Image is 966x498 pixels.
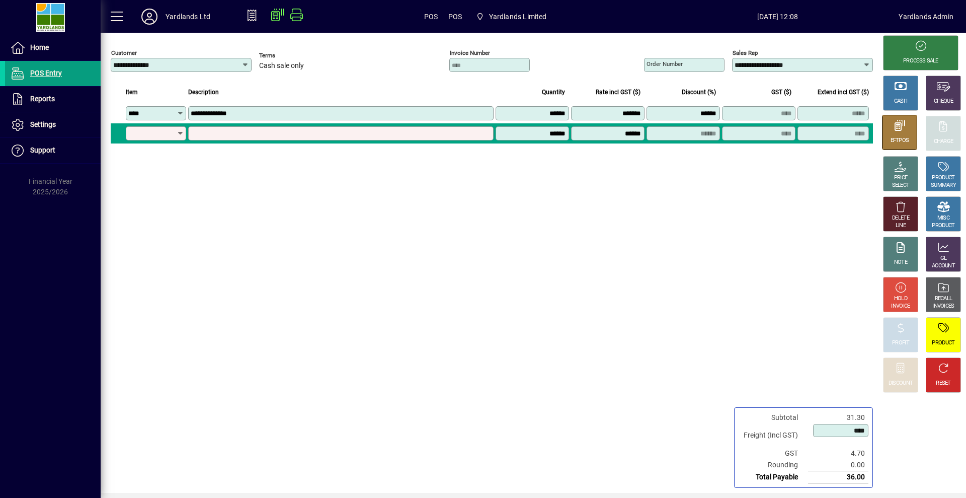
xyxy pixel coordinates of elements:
div: HOLD [894,295,907,303]
div: PRODUCT [932,222,954,230]
div: ACCOUNT [932,262,955,270]
span: Discount (%) [682,87,716,98]
span: Terms [259,52,319,59]
div: MISC [937,215,949,222]
span: Home [30,43,49,51]
div: CHARGE [934,138,953,146]
span: Quantity [542,87,565,98]
span: GST ($) [771,87,791,98]
a: Settings [5,112,101,137]
div: INVOICES [932,303,954,310]
td: 36.00 [808,471,868,483]
div: RESET [936,380,951,387]
a: Reports [5,87,101,112]
div: CHEQUE [934,98,953,105]
div: PRICE [894,174,908,182]
span: Description [188,87,219,98]
mat-label: Customer [111,49,137,56]
td: 31.30 [808,412,868,423]
span: POS [448,9,462,25]
span: Reports [30,95,55,103]
div: PROCESS SALE [903,57,938,65]
div: CASH [894,98,907,105]
td: Rounding [739,459,808,471]
a: Home [5,35,101,60]
div: SELECT [892,182,910,189]
span: Support [30,146,55,154]
div: PRODUCT [932,339,954,347]
mat-label: Invoice number [450,49,490,56]
td: 0.00 [808,459,868,471]
mat-label: Sales rep [733,49,758,56]
span: Cash sale only [259,62,304,70]
span: Item [126,87,138,98]
div: EFTPOS [891,137,909,145]
span: Rate incl GST ($) [596,87,640,98]
td: Total Payable [739,471,808,483]
button: Profile [133,8,166,26]
mat-label: Order number [647,60,683,67]
td: GST [739,448,808,459]
span: Yardlands Limited [489,9,547,25]
span: Settings [30,120,56,128]
div: NOTE [894,259,907,266]
span: Extend incl GST ($) [818,87,869,98]
span: POS Entry [30,69,62,77]
td: Subtotal [739,412,808,423]
div: PRODUCT [932,174,954,182]
div: DELETE [892,215,909,222]
div: Yardlands Ltd [166,9,210,25]
div: RECALL [935,295,952,303]
span: POS [424,9,438,25]
div: PROFIT [892,339,909,347]
div: Yardlands Admin [899,9,953,25]
td: 4.70 [808,448,868,459]
div: SUMMARY [931,182,956,189]
div: DISCOUNT [889,380,913,387]
div: INVOICE [891,303,910,310]
span: Yardlands Limited [472,8,550,26]
div: LINE [896,222,906,230]
span: [DATE] 12:08 [657,9,899,25]
a: Support [5,138,101,163]
td: Freight (Incl GST) [739,423,808,448]
div: GL [940,255,947,262]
